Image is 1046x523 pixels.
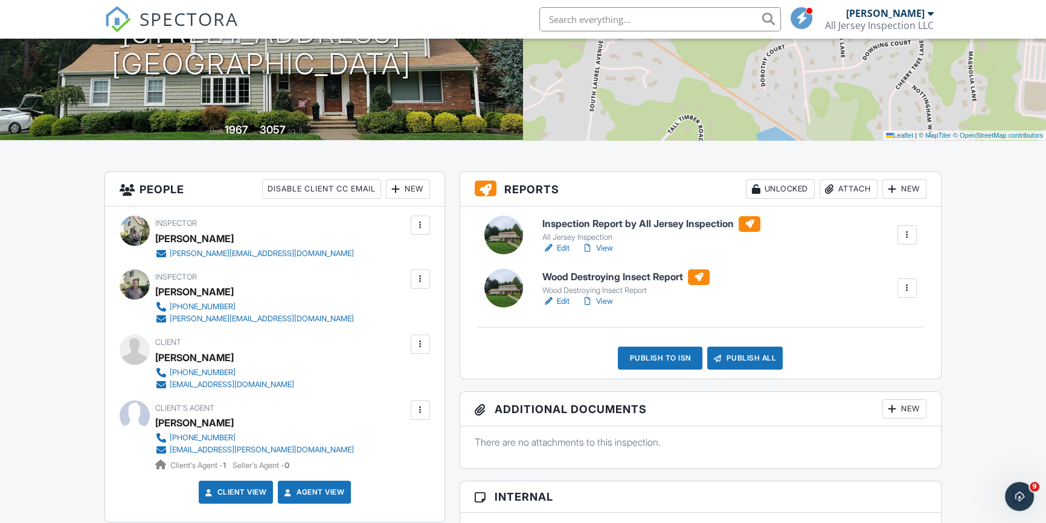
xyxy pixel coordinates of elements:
[155,219,197,228] span: Inspector
[155,348,234,367] div: [PERSON_NAME]
[262,179,381,199] div: Disable Client CC Email
[582,242,613,254] a: View
[155,432,354,444] a: [PHONE_NUMBER]
[225,123,248,136] div: 1967
[542,216,760,243] a: Inspection Report by All Jersey Inspection All Jersey Inspection
[886,132,913,139] a: Leaflet
[746,179,815,199] div: Unlocked
[919,132,951,139] a: © MapTiler
[170,380,294,390] div: [EMAIL_ADDRESS][DOMAIN_NAME]
[105,172,444,207] h3: People
[155,283,234,301] div: [PERSON_NAME]
[1005,482,1034,511] iframe: Intercom live chat
[104,16,239,42] a: SPECTORA
[846,7,925,19] div: [PERSON_NAME]
[155,248,354,260] a: [PERSON_NAME][EMAIL_ADDRESS][DOMAIN_NAME]
[155,367,294,379] a: [PHONE_NUMBER]
[915,132,917,139] span: |
[223,461,226,470] strong: 1
[203,486,267,498] a: Client View
[155,444,354,456] a: [EMAIL_ADDRESS][PERSON_NAME][DOMAIN_NAME]
[284,461,289,470] strong: 0
[233,461,289,470] span: Seller's Agent -
[618,347,702,370] div: Publish to ISN
[170,461,228,470] span: Client's Agent -
[260,123,286,136] div: 3057
[170,433,236,443] div: [PHONE_NUMBER]
[542,216,760,232] h6: Inspection Report by All Jersey Inspection
[140,6,239,31] span: SPECTORA
[542,269,710,296] a: Wood Destroying Insect Report Wood Destroying Insect Report
[825,19,934,31] div: All Jersey Inspection LLC
[155,272,197,281] span: Inspector
[460,481,941,513] h3: Internal
[112,17,411,81] h1: [STREET_ADDRESS] [GEOGRAPHIC_DATA]
[155,379,294,391] a: [EMAIL_ADDRESS][DOMAIN_NAME]
[155,229,234,248] div: [PERSON_NAME]
[542,269,710,285] h6: Wood Destroying Insect Report
[170,302,236,312] div: [PHONE_NUMBER]
[542,286,710,295] div: Wood Destroying Insect Report
[542,295,570,307] a: Edit
[1030,482,1039,492] span: 9
[155,301,354,313] a: [PHONE_NUMBER]
[582,295,613,307] a: View
[282,486,344,498] a: Agent View
[287,126,304,135] span: sq. ft.
[539,7,781,31] input: Search everything...
[386,179,430,199] div: New
[155,338,181,347] span: Client
[707,347,783,370] div: Publish All
[155,403,214,412] span: Client's Agent
[155,313,354,325] a: [PERSON_NAME][EMAIL_ADDRESS][DOMAIN_NAME]
[104,6,131,33] img: The Best Home Inspection Software - Spectora
[882,399,926,419] div: New
[460,392,941,426] h3: Additional Documents
[542,242,570,254] a: Edit
[155,414,234,432] div: [PERSON_NAME]
[170,249,354,258] div: [PERSON_NAME][EMAIL_ADDRESS][DOMAIN_NAME]
[882,179,926,199] div: New
[210,126,223,135] span: Built
[170,445,354,455] div: [EMAIL_ADDRESS][PERSON_NAME][DOMAIN_NAME]
[475,435,926,449] p: There are no attachments to this inspection.
[170,314,354,324] div: [PERSON_NAME][EMAIL_ADDRESS][DOMAIN_NAME]
[170,368,236,377] div: [PHONE_NUMBER]
[953,132,1043,139] a: © OpenStreetMap contributors
[542,233,760,242] div: All Jersey Inspection
[460,172,941,207] h3: Reports
[820,179,878,199] div: Attach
